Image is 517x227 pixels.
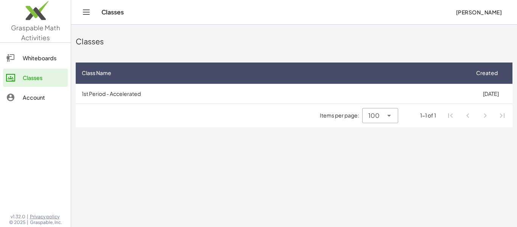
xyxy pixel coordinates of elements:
div: Classes [76,36,512,47]
span: Created [476,69,498,77]
div: Classes [23,73,65,82]
span: 100 [368,111,380,120]
span: | [27,214,28,220]
div: Whiteboards [23,53,65,63]
div: 1-1 of 1 [420,111,436,119]
span: Class Name [82,69,111,77]
span: v1.32.0 [11,214,25,220]
td: [DATE] [469,84,512,103]
a: Account [3,88,68,106]
span: | [27,219,28,225]
button: Toggle navigation [80,6,92,18]
td: 1st Period - Accelerated [76,84,469,103]
a: Privacy policy [30,214,62,220]
span: Graspable Math Activities [11,23,60,42]
div: Account [23,93,65,102]
span: Items per page: [320,111,362,119]
button: [PERSON_NAME] [450,5,508,19]
nav: Pagination Navigation [442,107,511,124]
span: © 2025 [9,219,25,225]
span: [PERSON_NAME] [456,9,502,16]
span: Graspable, Inc. [30,219,62,225]
a: Classes [3,69,68,87]
a: Whiteboards [3,49,68,67]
